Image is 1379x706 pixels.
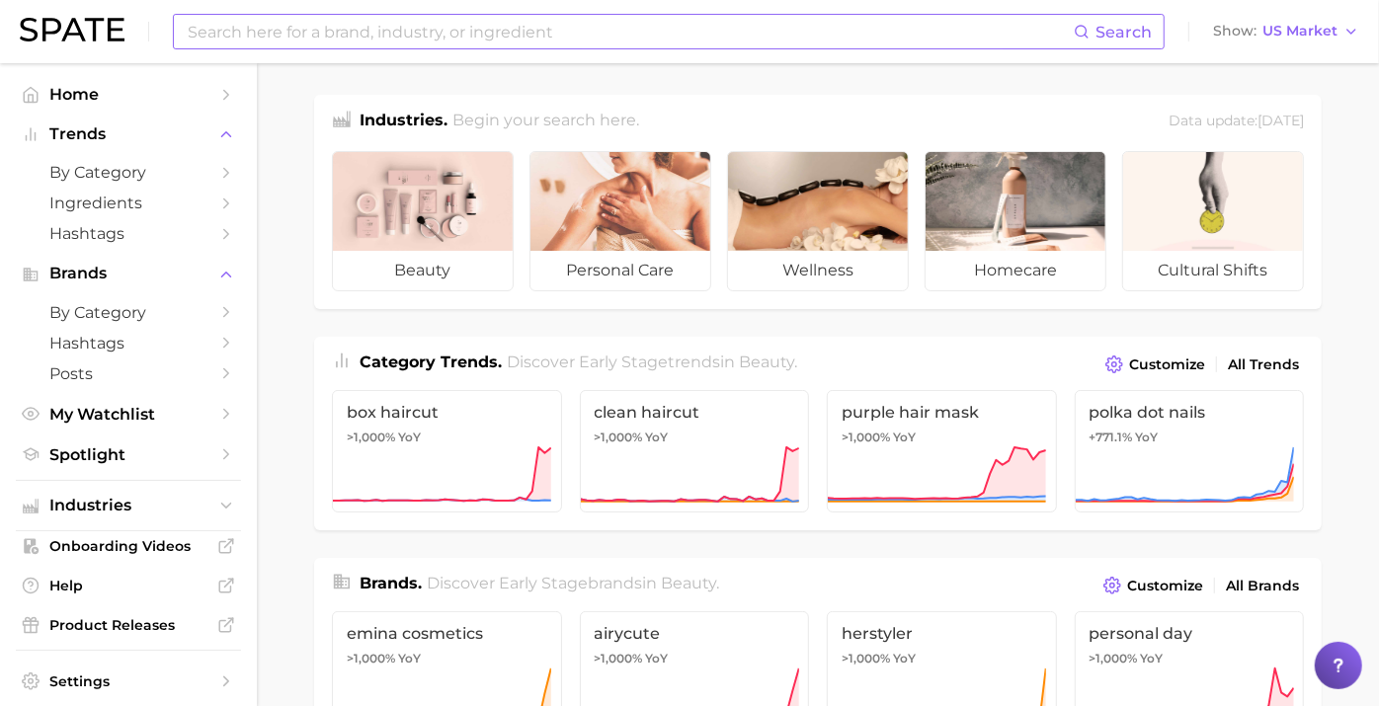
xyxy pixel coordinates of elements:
[16,531,241,561] a: Onboarding Videos
[333,251,513,290] span: beauty
[398,651,421,667] span: YoY
[1090,624,1290,643] span: personal day
[49,405,207,424] span: My Watchlist
[49,672,207,690] span: Settings
[347,651,395,666] span: >1,000%
[1262,26,1338,37] span: US Market
[1095,23,1152,41] span: Search
[360,353,502,371] span: Category Trends .
[1136,430,1159,445] span: YoY
[347,430,395,444] span: >1,000%
[398,430,421,445] span: YoY
[16,218,241,249] a: Hashtags
[580,390,810,512] a: clean haircut>1,000% YoY
[508,353,798,371] span: Discover Early Stage trends in .
[1123,251,1303,290] span: cultural shifts
[49,163,207,182] span: by Category
[926,251,1105,290] span: homecare
[595,651,643,666] span: >1,000%
[49,265,207,282] span: Brands
[1129,356,1205,373] span: Customize
[529,151,711,291] a: personal care
[530,251,710,290] span: personal care
[49,125,207,143] span: Trends
[1169,109,1304,135] div: Data update: [DATE]
[16,157,241,188] a: by Category
[49,364,207,383] span: Posts
[16,79,241,110] a: Home
[662,574,717,592] span: beauty
[842,403,1042,422] span: purple hair mask
[1075,390,1305,512] a: polka dot nails+771.1% YoY
[595,403,795,422] span: clean haircut
[646,430,669,445] span: YoY
[49,616,207,634] span: Product Releases
[16,491,241,520] button: Industries
[16,328,241,358] a: Hashtags
[16,358,241,389] a: Posts
[646,651,669,667] span: YoY
[49,497,207,514] span: Industries
[16,259,241,288] button: Brands
[332,151,514,291] a: beauty
[1090,403,1290,422] span: polka dot nails
[16,297,241,328] a: by Category
[347,403,547,422] span: box haircut
[186,15,1074,48] input: Search here for a brand, industry, or ingredient
[49,194,207,212] span: Ingredients
[49,224,207,243] span: Hashtags
[827,390,1057,512] a: purple hair mask>1,000% YoY
[16,188,241,218] a: Ingredients
[1228,356,1299,373] span: All Trends
[49,303,207,322] span: by Category
[595,430,643,444] span: >1,000%
[20,18,124,41] img: SPATE
[1098,572,1208,599] button: Customize
[49,85,207,104] span: Home
[728,251,908,290] span: wellness
[332,390,562,512] a: box haircut>1,000% YoY
[1100,351,1210,378] button: Customize
[1090,430,1133,444] span: +771.1%
[925,151,1106,291] a: homecare
[1208,19,1364,44] button: ShowUS Market
[727,151,909,291] a: wellness
[1090,651,1138,666] span: >1,000%
[49,537,207,555] span: Onboarding Videos
[16,439,241,470] a: Spotlight
[16,610,241,640] a: Product Releases
[49,334,207,353] span: Hashtags
[1122,151,1304,291] a: cultural shifts
[360,574,422,592] span: Brands .
[842,651,890,666] span: >1,000%
[16,667,241,696] a: Settings
[16,399,241,430] a: My Watchlist
[893,651,916,667] span: YoY
[360,109,447,135] h1: Industries.
[1127,578,1203,594] span: Customize
[453,109,640,135] h2: Begin your search here.
[49,445,207,464] span: Spotlight
[842,430,890,444] span: >1,000%
[1141,651,1164,667] span: YoY
[16,571,241,600] a: Help
[1226,578,1299,594] span: All Brands
[347,624,547,643] span: emina cosmetics
[893,430,916,445] span: YoY
[49,577,207,594] span: Help
[428,574,720,592] span: Discover Early Stage brands in .
[1213,26,1257,37] span: Show
[842,624,1042,643] span: herstyler
[16,119,241,149] button: Trends
[1223,352,1304,378] a: All Trends
[1221,573,1304,599] a: All Brands
[595,624,795,643] span: airycute
[740,353,795,371] span: beauty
